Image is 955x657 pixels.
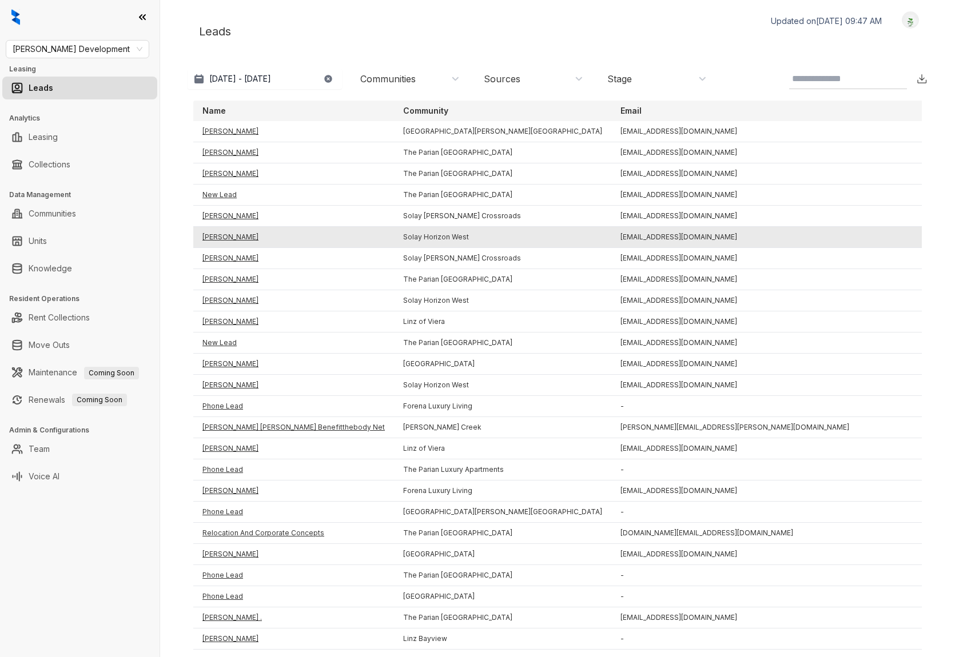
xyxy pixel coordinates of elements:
td: The Parian [GEOGRAPHIC_DATA] [394,607,611,628]
td: [GEOGRAPHIC_DATA][PERSON_NAME][GEOGRAPHIC_DATA] [394,121,611,142]
a: Units [29,230,47,253]
td: [PERSON_NAME] [193,480,394,502]
p: Email [620,105,642,117]
td: Solay Horizon West [394,227,611,248]
td: [PERSON_NAME] [193,142,394,163]
li: Communities [2,202,157,225]
td: [PERSON_NAME] [193,354,394,375]
td: Solay [PERSON_NAME] Crossroads [394,248,611,269]
td: The Parian [GEOGRAPHIC_DATA] [394,565,611,586]
td: The Parian [GEOGRAPHIC_DATA] [394,163,611,185]
h3: Resident Operations [9,294,160,304]
a: Knowledge [29,257,72,280]
span: Coming Soon [84,367,139,379]
td: [PERSON_NAME] Creek [394,417,611,438]
a: RenewalsComing Soon [29,388,127,411]
li: Renewals [2,388,157,411]
img: UserAvatar [902,14,918,26]
td: [PERSON_NAME] [193,163,394,185]
td: [PERSON_NAME] [PERSON_NAME] Benefitthebody Net [193,417,394,438]
td: [PERSON_NAME] [193,248,394,269]
a: Collections [29,153,70,176]
td: [PERSON_NAME] . [193,607,394,628]
h3: Data Management [9,190,160,200]
li: Rent Collections [2,306,157,329]
li: Leads [2,77,157,99]
p: Updated on [DATE] 09:47 AM [771,15,882,27]
a: Rent Collections [29,306,90,329]
td: Phone Lead [193,459,394,480]
td: Phone Lead [193,565,394,586]
td: Linz of Viera [394,311,611,332]
td: Forena Luxury Living [394,480,611,502]
a: Team [29,438,50,460]
td: [PERSON_NAME] [193,290,394,311]
li: Units [2,230,157,253]
td: The Parian [GEOGRAPHIC_DATA] [394,185,611,206]
div: Stage [607,73,632,85]
td: [GEOGRAPHIC_DATA] [394,544,611,565]
td: [GEOGRAPHIC_DATA][PERSON_NAME][GEOGRAPHIC_DATA] [394,502,611,523]
td: Linz Bayview [394,628,611,650]
td: [PERSON_NAME] [193,269,394,290]
span: Coming Soon [72,394,127,406]
li: Leasing [2,126,157,149]
li: Move Outs [2,334,157,356]
li: Maintenance [2,361,157,384]
h3: Analytics [9,113,160,123]
td: Linz of Viera [394,438,611,459]
p: [DATE] - [DATE] [209,73,271,85]
button: [DATE] - [DATE] [188,69,342,89]
li: Collections [2,153,157,176]
li: Knowledge [2,257,157,280]
td: [PERSON_NAME] [193,628,394,650]
img: SearchIcon [894,74,904,83]
div: Communities [360,73,416,85]
h3: Leasing [9,64,160,74]
td: [PERSON_NAME] [193,121,394,142]
a: Communities [29,202,76,225]
li: Voice AI [2,465,157,488]
td: Phone Lead [193,586,394,607]
a: Voice AI [29,465,59,488]
td: [PERSON_NAME] [193,311,394,332]
td: The Parian [GEOGRAPHIC_DATA] [394,332,611,354]
td: Phone Lead [193,396,394,417]
td: [GEOGRAPHIC_DATA] [394,586,611,607]
td: The Parian Luxury Apartments [394,459,611,480]
td: [PERSON_NAME] [193,206,394,227]
td: [PERSON_NAME] [193,227,394,248]
td: The Parian [GEOGRAPHIC_DATA] [394,142,611,163]
td: Solay [PERSON_NAME] Crossroads [394,206,611,227]
td: The Parian [GEOGRAPHIC_DATA] [394,269,611,290]
td: Relocation And Corporate Concepts [193,523,394,544]
p: Name [202,105,226,117]
td: Forena Luxury Living [394,396,611,417]
td: [PERSON_NAME] [193,544,394,565]
a: Leads [29,77,53,99]
p: Community [403,105,448,117]
img: Download [916,73,928,85]
td: [GEOGRAPHIC_DATA] [394,354,611,375]
td: Solay Horizon West [394,290,611,311]
div: Leads [188,11,928,51]
img: logo [11,9,20,25]
a: Move Outs [29,334,70,356]
h3: Admin & Configurations [9,425,160,435]
span: Davis Development [13,41,142,58]
td: The Parian [GEOGRAPHIC_DATA] [394,523,611,544]
td: Phone Lead [193,502,394,523]
td: [PERSON_NAME] [193,375,394,396]
td: Solay Horizon West [394,375,611,396]
a: Leasing [29,126,58,149]
td: New Lead [193,185,394,206]
li: Team [2,438,157,460]
td: New Lead [193,332,394,354]
div: Sources [484,73,520,85]
td: [PERSON_NAME] [193,438,394,459]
